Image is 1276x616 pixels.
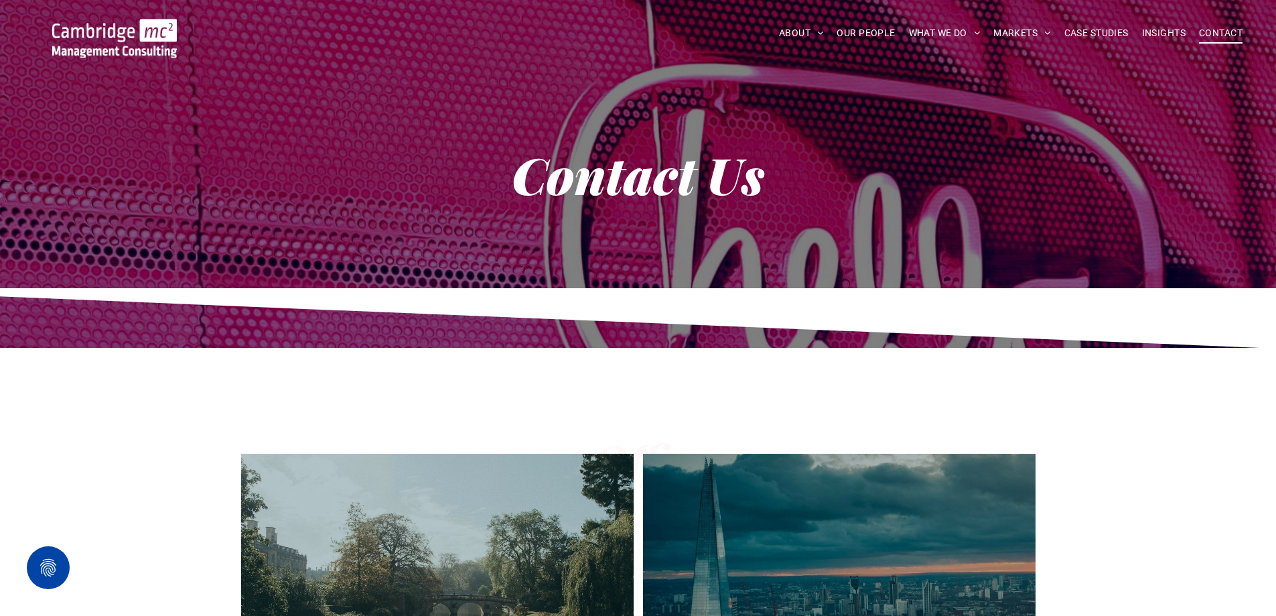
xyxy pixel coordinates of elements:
[52,19,177,58] img: Go to Homepage
[830,23,902,44] a: OUR PEOPLE
[707,141,764,208] strong: Us
[902,23,987,44] a: WHAT WE DO
[1192,23,1249,44] a: CONTACT
[987,23,1057,44] a: MARKETS
[772,23,831,44] a: ABOUT
[1135,23,1192,44] a: INSIGHTS
[1058,23,1135,44] a: CASE STUDIES
[512,141,695,208] strong: Contact
[591,429,733,492] span: Offices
